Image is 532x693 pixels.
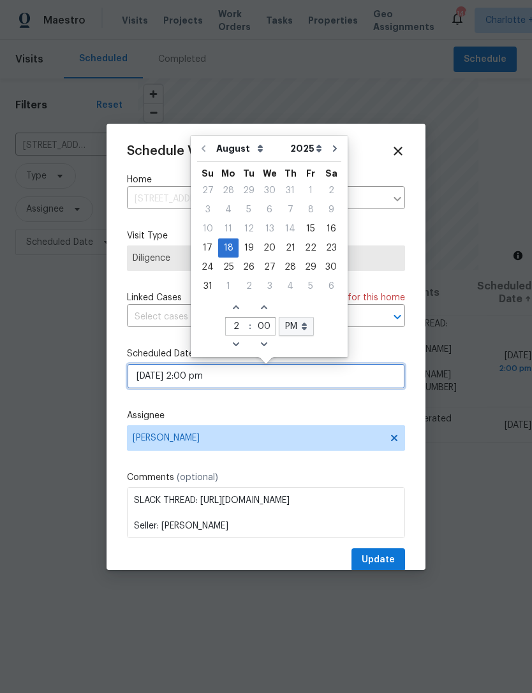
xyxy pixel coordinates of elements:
div: 26 [239,258,259,276]
div: Tue Aug 05 2025 [239,200,259,219]
div: 29 [300,258,321,276]
div: Wed Aug 06 2025 [259,200,280,219]
div: Tue Aug 19 2025 [239,238,259,258]
span: Update [362,552,395,568]
div: Tue Sep 02 2025 [239,277,259,296]
div: Sat Aug 16 2025 [321,219,341,238]
abbr: Monday [221,169,235,178]
label: Scheduled Date [127,347,405,360]
div: 14 [280,220,300,238]
div: Sun Aug 17 2025 [197,238,218,258]
input: Select cases [127,307,369,327]
div: Sat Sep 06 2025 [321,277,341,296]
span: Decrease hours (12hr clock) [226,336,247,354]
div: Thu Jul 31 2025 [280,181,300,200]
div: 27 [197,182,218,200]
input: minutes [254,318,275,336]
div: Wed Aug 20 2025 [259,238,280,258]
div: Thu Aug 07 2025 [280,200,300,219]
div: 6 [321,277,341,295]
abbr: Thursday [284,169,297,178]
div: 6 [259,201,280,219]
div: Wed Aug 13 2025 [259,219,280,238]
button: Go to next month [325,136,344,161]
div: 17 [197,239,218,257]
div: 20 [259,239,280,257]
div: 27 [259,258,280,276]
div: Sun Aug 31 2025 [197,277,218,296]
div: 4 [280,277,300,295]
span: [PERSON_NAME] [133,433,383,443]
div: Tue Jul 29 2025 [239,181,259,200]
div: 1 [218,277,239,295]
div: 28 [218,182,239,200]
div: Sun Jul 27 2025 [197,181,218,200]
div: 21 [280,239,300,257]
div: Fri Aug 01 2025 [300,181,321,200]
div: 3 [259,277,280,295]
div: Sat Aug 30 2025 [321,258,341,277]
div: Mon Sep 01 2025 [218,277,239,296]
div: Mon Aug 04 2025 [218,200,239,219]
div: 5 [300,277,321,295]
span: Schedule Visit [127,145,214,157]
div: 13 [259,220,280,238]
div: 2 [239,277,259,295]
button: Go to previous month [194,136,213,161]
div: 23 [321,239,341,257]
div: 10 [197,220,218,238]
div: 22 [300,239,321,257]
div: Sat Aug 23 2025 [321,238,341,258]
div: 18 [218,239,239,257]
div: 3 [197,201,218,219]
span: : [247,317,254,335]
div: Fri Sep 05 2025 [300,277,321,296]
div: 7 [280,201,300,219]
span: Close [391,144,405,158]
button: Update [351,548,405,572]
div: Sun Aug 03 2025 [197,200,218,219]
select: Year [287,139,325,158]
input: Enter in an address [127,189,386,209]
div: Wed Sep 03 2025 [259,277,280,296]
div: Sun Aug 10 2025 [197,219,218,238]
abbr: Wednesday [263,169,277,178]
div: 2 [321,182,341,200]
div: Tue Aug 26 2025 [239,258,259,277]
span: Increase minutes [254,299,275,317]
div: Thu Aug 28 2025 [280,258,300,277]
div: Mon Aug 18 2025 [218,238,239,258]
span: There is case for this home [291,291,405,304]
div: Tue Aug 12 2025 [239,219,259,238]
span: Increase hours (12hr clock) [226,299,247,317]
div: 4 [218,201,239,219]
div: 9 [321,201,341,219]
div: 1 [300,182,321,200]
div: 5 [239,201,259,219]
div: 16 [321,220,341,238]
abbr: Tuesday [243,169,255,178]
label: Assignee [127,409,405,422]
div: Fri Aug 29 2025 [300,258,321,277]
div: Thu Aug 21 2025 [280,238,300,258]
div: Sat Aug 02 2025 [321,181,341,200]
input: hours (12hr clock) [226,318,247,336]
div: Mon Aug 11 2025 [218,219,239,238]
label: Visit Type [127,230,405,242]
div: 19 [239,239,259,257]
div: 30 [259,182,280,200]
div: 8 [300,201,321,219]
span: Diligence [133,252,399,265]
select: Month [213,139,287,158]
abbr: Friday [306,169,315,178]
div: 28 [280,258,300,276]
div: Thu Aug 14 2025 [280,219,300,238]
label: Home [127,173,405,186]
div: Fri Aug 22 2025 [300,238,321,258]
div: 25 [218,258,239,276]
abbr: Sunday [202,169,214,178]
label: Comments [127,471,405,484]
div: 24 [197,258,218,276]
div: Sat Aug 09 2025 [321,200,341,219]
button: Open [388,308,406,326]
